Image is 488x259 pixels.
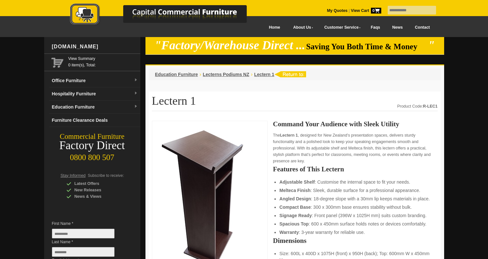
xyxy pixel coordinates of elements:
p: The , designed for New Zealand’s presentation spaces, delivers sturdy functionality and a polishe... [273,132,437,164]
em: " [428,39,435,52]
a: Customer Service [317,20,364,35]
a: Faqs [365,20,386,35]
strong: Lectern 1 [280,133,298,138]
div: Product Code: [397,103,437,110]
li: : Customise the internal space to fit your needs. [279,179,431,185]
input: First Name * [52,229,115,238]
strong: Melteca Finish [279,188,310,193]
a: Capital Commercial Furniture Logo [52,3,278,29]
div: Commercial Furniture [44,132,140,141]
li: : 600 x 450mm surface holds notes or devices comfortably. [279,221,431,227]
h1: Lectern 1 [152,95,438,111]
li: › [251,71,253,78]
img: dropdown [134,105,138,109]
img: dropdown [134,78,138,82]
span: 0 [371,8,381,14]
img: Capital Commercial Furniture Logo [52,3,278,27]
a: Contact [409,20,436,35]
a: My Quotes [327,8,348,13]
a: Lecterns Podiums NZ [203,72,249,77]
span: Subscribe to receive: [88,173,124,178]
em: "Factory/Warehouse Direct ... [154,39,305,52]
a: About Us [286,20,317,35]
li: : Front panel (396W x 1025H mm) suits custom branding. [279,212,431,219]
img: return to [274,71,306,77]
span: Stay Informed [61,173,86,178]
li: : Sleek, durable surface for a professional appearance. [279,187,431,194]
a: View Summary [68,55,138,62]
h2: Command Your Audience with Sleek Utility [273,121,437,127]
strong: Compact Base [279,205,311,210]
strong: Angled Design [279,196,311,201]
a: Education Furnituredropdown [49,101,140,114]
li: : 18-degree slope with a 30mm lip keeps materials in place. [279,196,431,202]
h2: Dimensions [273,237,437,244]
strong: Adjustable Shelf [279,179,315,185]
a: Hospitality Furnituredropdown [49,87,140,101]
div: [DOMAIN_NAME] [49,37,140,56]
h2: Features of This Lectern [273,166,437,172]
a: Office Furnituredropdown [49,74,140,87]
input: Last Name * [52,247,115,257]
span: Saving You Both Time & Money [306,42,427,51]
div: News & Views [66,193,128,200]
img: dropdown [134,91,138,95]
strong: Signage Ready [279,213,312,218]
strong: Warranty [279,230,299,235]
span: 0 item(s), Total: [68,55,138,67]
a: News [386,20,409,35]
strong: R-LEC1 [423,104,437,109]
li: : 300 x 300mm base ensures stability without bulk. [279,204,431,210]
a: Lectern 1 [254,72,274,77]
div: Factory Direct [44,141,140,150]
div: 0800 800 507 [44,150,140,162]
li: : 3-year warranty for reliable use. [279,229,431,235]
a: Education Furniture [155,72,198,77]
span: Last Name * [52,239,124,245]
a: View Cart0 [350,8,381,13]
span: First Name * [52,220,124,227]
strong: View Cart [351,8,381,13]
div: Latest Offers [66,180,128,187]
strong: Spacious Top [279,221,309,226]
a: Furniture Clearance Deals [49,114,140,127]
li: › [200,71,201,78]
div: New Releases [66,187,128,193]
